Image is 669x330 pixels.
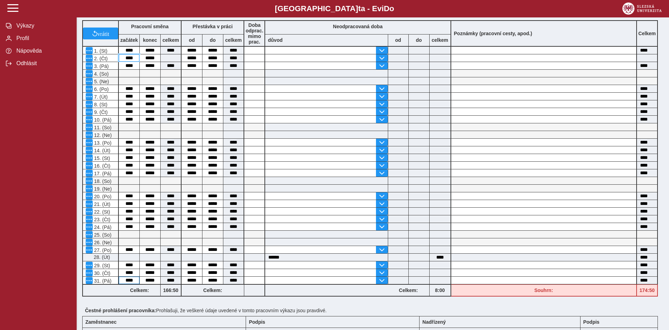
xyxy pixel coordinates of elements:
button: Menu [86,55,93,62]
span: 26. (Ne) [93,240,112,245]
span: 23. (Čt) [93,217,110,222]
b: důvod [268,37,283,43]
span: 5. (Ne) [93,79,109,84]
button: Menu [86,147,93,154]
b: Pracovní směna [131,24,168,29]
span: 9. (Čt) [93,109,108,115]
span: t [358,4,361,13]
button: Menu [86,262,93,269]
button: Menu [86,70,93,77]
span: 19. (Ne) [93,186,112,192]
b: konec [140,37,160,43]
b: od [388,37,408,43]
button: Menu [86,85,93,92]
b: od [182,37,202,43]
b: Přestávka v práci [192,24,232,29]
b: do [202,37,223,43]
button: Menu [86,116,93,123]
span: 29. (St) [93,263,110,268]
span: 27. (Po) [93,247,111,253]
span: 7. (Út) [93,94,108,100]
button: Menu [86,223,93,230]
span: 11. (So) [93,125,111,130]
b: Podpis [583,319,600,325]
span: 16. (Čt) [93,163,110,169]
span: Výkazy [14,23,71,29]
b: Celkem: [388,287,429,293]
button: Menu [86,170,93,177]
button: Menu [86,208,93,215]
button: vrátit [83,28,118,39]
b: Celkem: [119,287,160,293]
button: Menu [86,239,93,246]
button: Menu [86,47,93,54]
b: Podpis [249,319,265,325]
span: 6. (Po) [93,86,109,92]
button: Menu [86,101,93,108]
b: Zaměstnanec [85,319,116,325]
button: Menu [86,131,93,138]
span: 20. (Po) [93,194,111,199]
span: 1. (St) [93,48,107,54]
div: Fond pracovní doby (184 h) a součet hodin (174:50 h) se neshodují! [637,284,658,297]
span: 21. (Út) [93,201,110,207]
span: 30. (Čt) [93,270,110,276]
button: Menu [86,200,93,207]
span: 10. (Pá) [93,117,111,123]
span: 13. (Po) [93,140,111,146]
span: Nápověda [14,48,71,54]
b: [GEOGRAPHIC_DATA] a - Evi [21,4,648,13]
span: 22. (St) [93,209,110,215]
span: 18. (So) [93,178,111,184]
span: o [390,4,394,13]
b: 166:50 [161,287,181,293]
div: Fond pracovní doby (184 h) a součet hodin (174:50 h) se neshodují! [451,284,637,297]
button: Menu [86,154,93,161]
img: logo_web_su.png [622,2,662,15]
b: začátek [119,37,139,43]
button: Menu [86,231,93,238]
span: 3. (Pá) [93,63,109,69]
span: 24. (Pá) [93,224,111,230]
div: Prohlašuji, že veškeré údaje uvedené v tomto pracovním výkazu jsou pravdivé. [82,305,663,316]
button: Menu [86,93,93,100]
span: 8. (St) [93,102,107,107]
span: 28. (Út) [92,254,110,260]
button: Menu [86,269,93,276]
b: Souhrn: [534,287,553,293]
b: Celkem [638,31,656,36]
span: Profil [14,35,71,41]
b: do [409,37,429,43]
span: 12. (Ne) [93,132,112,138]
button: Menu [86,108,93,115]
button: Menu [86,277,93,284]
button: Menu [86,124,93,131]
button: Menu [86,185,93,192]
button: Menu [86,78,93,85]
button: Menu [86,177,93,184]
b: Celkem: [182,287,244,293]
button: Menu [86,246,93,253]
button: Menu [86,162,93,169]
button: Menu [86,193,93,200]
b: Neodpracovaná doba [333,24,383,29]
b: 174:50 [637,287,657,293]
b: Poznámky (pracovní cesty, apod.) [451,31,535,36]
button: Menu [86,216,93,223]
b: celkem [223,37,244,43]
span: 17. (Pá) [93,171,111,176]
button: Menu [86,62,93,69]
span: 14. (Út) [93,148,110,153]
b: celkem [161,37,181,43]
b: Nadřízený [422,319,446,325]
b: 8:00 [430,287,451,293]
b: Doba odprac. mimo prac. [246,22,263,45]
span: 31. (Pá) [93,278,111,284]
span: D [384,4,389,13]
b: celkem [430,37,451,43]
span: vrátit [98,31,109,36]
span: Odhlásit [14,60,71,67]
b: Čestné prohlášení pracovníka: [85,308,156,313]
span: 15. (St) [93,155,110,161]
span: 25. (So) [93,232,111,238]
